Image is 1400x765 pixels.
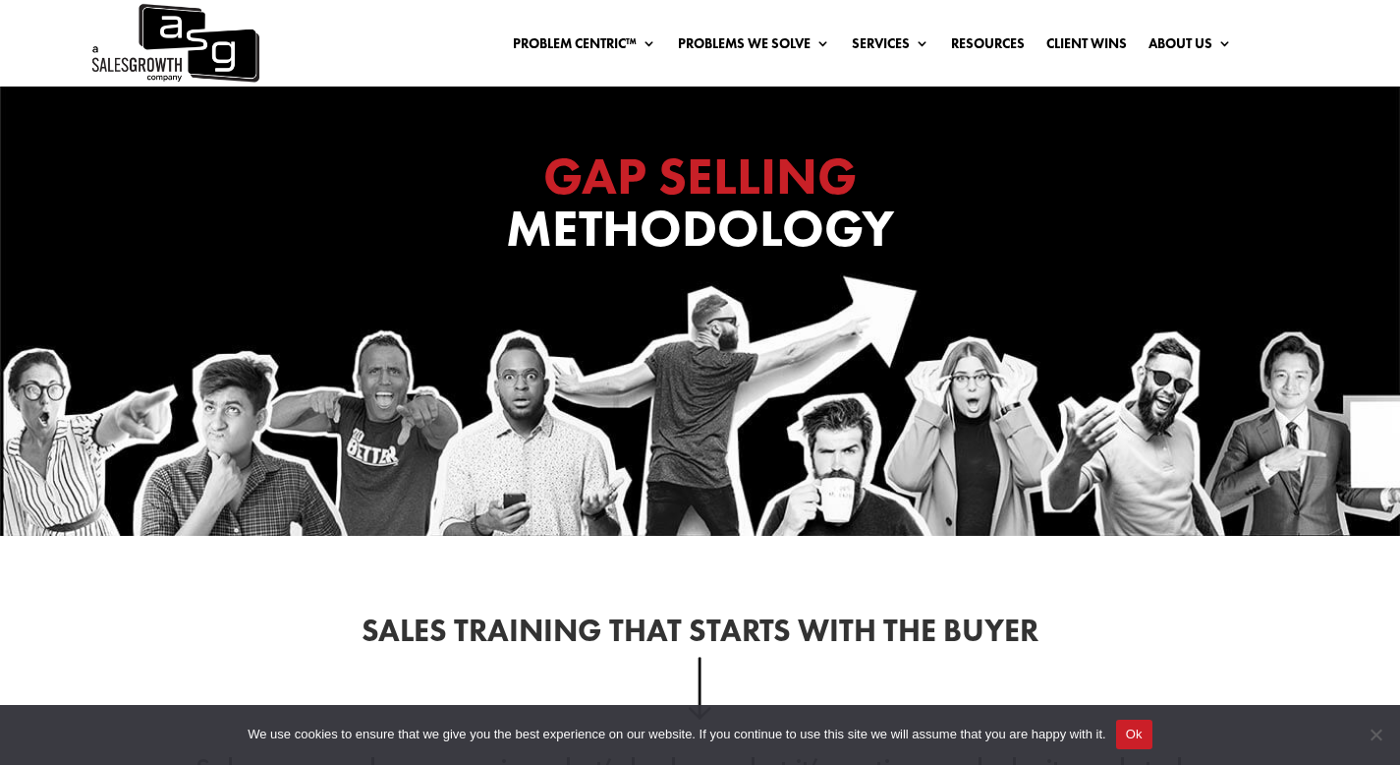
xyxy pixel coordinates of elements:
a: Client Wins [1046,36,1127,58]
a: About Us [1148,36,1232,58]
button: Ok [1116,720,1152,749]
a: Problems We Solve [678,36,830,58]
h1: Methodology [308,150,1093,265]
a: Services [852,36,929,58]
span: GAP SELLING [543,143,857,209]
a: Resources [951,36,1025,58]
span: No [1366,725,1385,744]
h2: Sales Training That Starts With the Buyer [170,616,1231,657]
a: Problem Centric™ [513,36,656,58]
img: down-arrow [688,657,712,720]
span: We use cookies to ensure that we give you the best experience on our website. If you continue to ... [248,725,1105,744]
